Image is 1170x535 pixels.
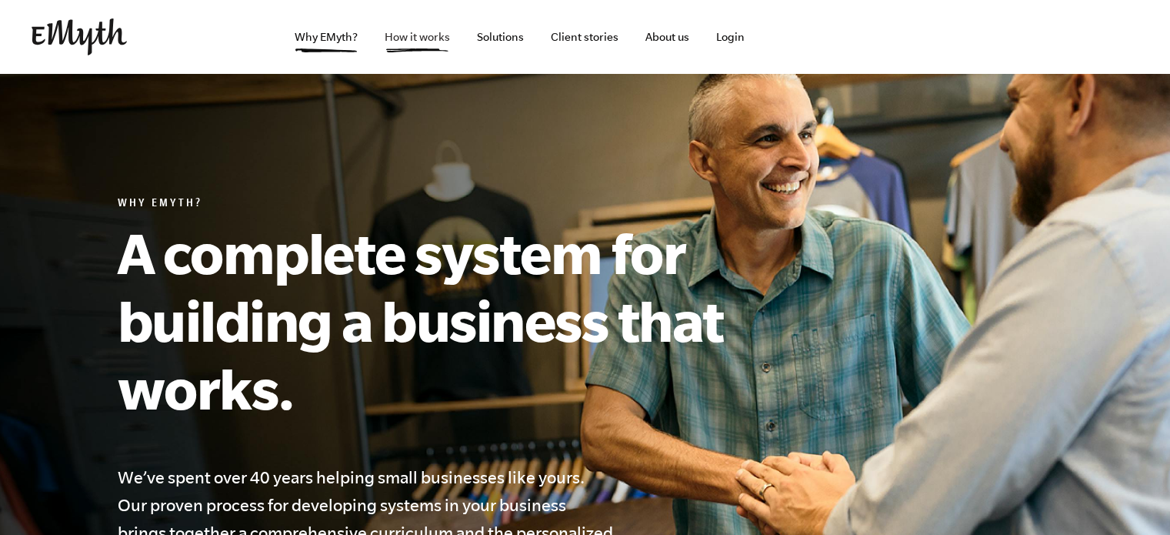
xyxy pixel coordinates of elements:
h1: A complete system for building a business that works. [118,219,795,422]
iframe: Embedded CTA [808,20,970,54]
iframe: Embedded CTA [978,20,1139,54]
iframe: Chat Widget [1093,461,1170,535]
img: EMyth [32,18,127,55]
h6: Why EMyth? [118,197,795,212]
